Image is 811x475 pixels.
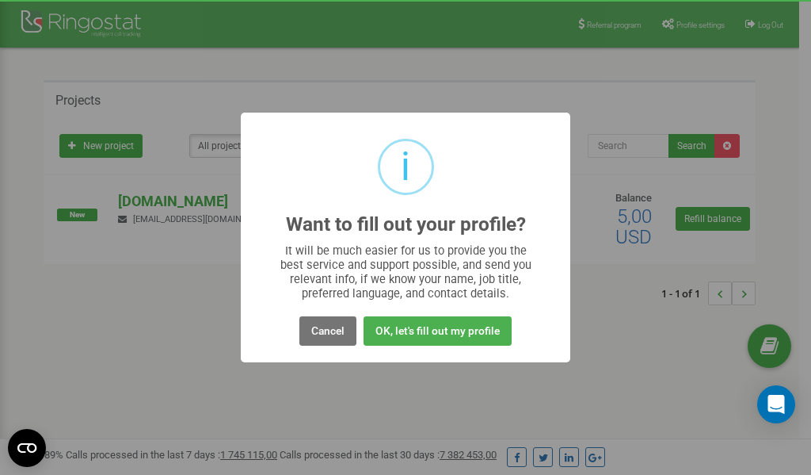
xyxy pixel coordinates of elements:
button: OK, let's fill out my profile [364,316,512,346]
div: i [401,141,410,193]
div: Open Intercom Messenger [757,385,795,423]
button: Cancel [299,316,356,346]
div: It will be much easier for us to provide you the best service and support possible, and send you ... [272,243,539,301]
h2: Want to fill out your profile? [286,214,526,236]
button: Open CMP widget [8,429,46,467]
